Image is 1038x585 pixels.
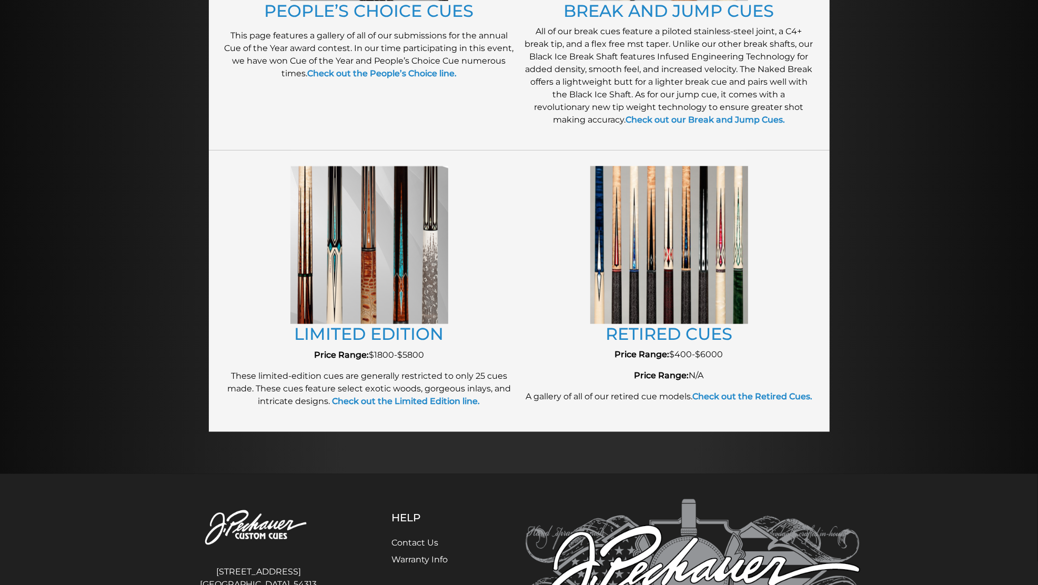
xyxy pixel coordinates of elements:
a: Check out the Limited Edition line. [330,396,480,406]
h5: Help [391,512,473,525]
strong: Check out the Limited Edition line. [332,396,480,406]
strong: Price Range: [314,350,369,360]
p: N/A [525,369,814,382]
strong: Price Range: [634,370,689,380]
p: These limited-edition cues are generally restricted to only 25 cues made. These cues feature sele... [225,370,514,408]
a: RETIRED CUES [606,324,732,344]
p: All of our break cues feature a piloted stainless-steel joint, a C4+ break tip, and a flex free m... [525,25,814,126]
img: Pechauer Custom Cues [178,499,339,558]
a: LIMITED EDITION [295,324,444,344]
p: $400-$6000 [525,348,814,361]
a: Check out the People’s Choice line. [307,68,457,78]
a: BREAK AND JUMP CUES [564,1,774,21]
a: Check out the Retired Cues. [692,391,812,401]
a: PEOPLE’S CHOICE CUES [265,1,474,21]
a: Check out our Break and Jump Cues. [626,115,785,125]
a: Contact Us [391,538,438,548]
p: This page features a gallery of all of our submissions for the annual Cue of the Year award conte... [225,29,514,80]
p: A gallery of all of our retired cue models. [525,390,814,403]
strong: Price Range: [615,349,670,359]
a: Warranty Info [391,555,448,565]
p: $1800-$5800 [225,349,514,361]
